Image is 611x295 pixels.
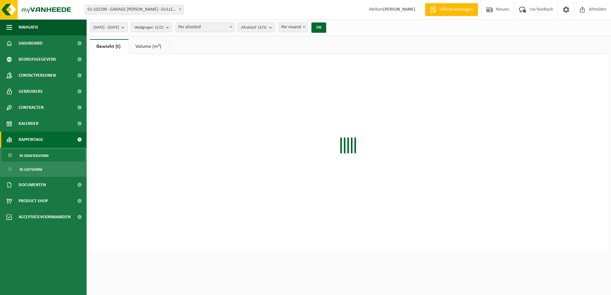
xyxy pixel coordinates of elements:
[20,163,42,176] span: In lijstvorm
[155,25,164,30] count: (2/2)
[19,177,46,193] span: Documenten
[134,23,164,32] span: Vestigingen
[90,22,128,32] button: [DATE] - [DATE]
[19,209,71,225] span: Acceptatievoorwaarden
[241,23,267,32] span: Afvalstof
[85,5,183,14] span: 01-102198 - GARAGE VERVAECKE - GULLEGEM
[19,51,56,67] span: Bedrijfsgegevens
[19,83,43,100] span: Gebruikers
[279,23,307,32] span: Per maand
[311,22,326,33] button: OK
[238,22,275,32] button: Afvalstof(3/3)
[131,22,172,32] button: Vestigingen(2/2)
[93,23,119,32] span: [DATE] - [DATE]
[176,23,234,32] span: Per afvalstof
[129,39,169,54] a: Volume (m³)
[278,22,308,32] span: Per maand
[2,149,85,161] a: In grafiekvorm
[20,150,48,162] span: In grafiekvorm
[19,19,38,35] span: Navigatie
[19,35,43,51] span: Dashboard
[90,39,129,54] a: Gewicht (t)
[85,5,184,14] span: 01-102198 - GARAGE VERVAECKE - GULLEGEM
[425,3,478,16] a: Offerte aanvragen
[19,100,44,116] span: Contracten
[175,22,234,32] span: Per afvalstof
[383,7,415,12] strong: [PERSON_NAME]
[19,116,38,132] span: Kalender
[438,6,475,13] span: Offerte aanvragen
[19,132,43,148] span: Rapportage
[2,163,85,175] a: In lijstvorm
[19,193,48,209] span: Product Shop
[19,67,56,83] span: Contactpersonen
[258,25,267,30] count: (3/3)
